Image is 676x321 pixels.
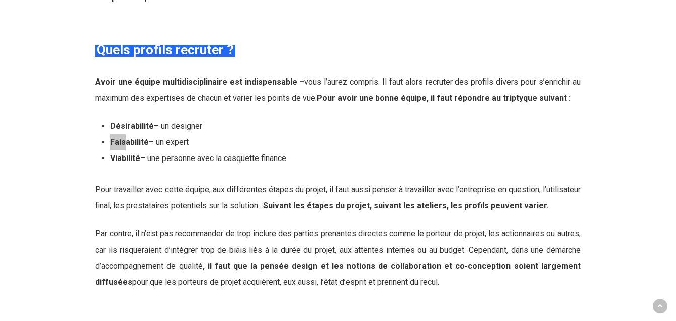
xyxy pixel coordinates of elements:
strong: Avoir une équipe multidisciplinaire est indispensable – [95,77,304,87]
span: vous l’aurez compris. Il faut alors recruter des profils divers pour s’enrichir au maximum des ex... [95,77,580,103]
span: – une personne avec la casquette finance [110,153,286,163]
span: Par contre, il n’est pas recommander de trop inclure des parties prenantes directes comme le port... [95,229,580,287]
strong: Faisabilité [110,137,149,147]
strong: Pour avoir une bonne équipe, il faut répondre au triptyque suivant : [317,93,571,103]
strong: Quels profils recruter ? [97,42,234,57]
strong: Viabilité [110,153,140,163]
span: – un designer [110,121,202,131]
span: – un expert [110,137,189,147]
span: Pour travailler avec cette équipe, aux différentes étapes du projet, il faut aussi penser à trava... [95,185,580,210]
strong: , il faut que la pensée design et les notions de collaboration et co-conception soient largement ... [95,261,580,287]
strong: Suivant les étapes du projet, suivant les ateliers, les profils peuvent varier. [263,201,549,210]
strong: Désirabilité [110,121,154,131]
